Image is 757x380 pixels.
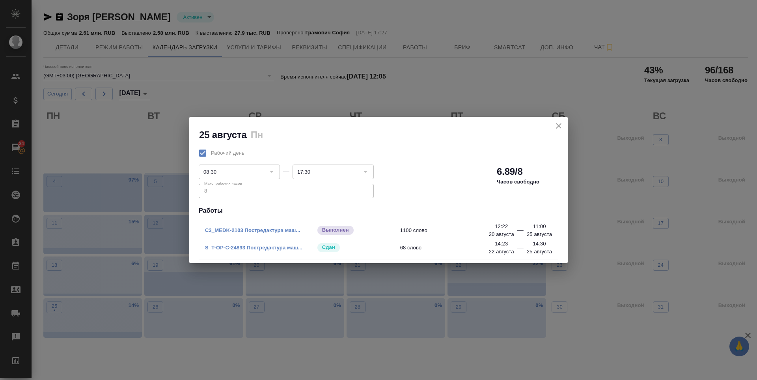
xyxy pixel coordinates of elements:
[497,165,523,178] h2: 6.89/8
[400,227,512,234] span: 1100 слово
[322,243,335,251] p: Сдан
[533,240,546,248] p: 14:30
[495,240,508,248] p: 14:23
[527,230,552,238] p: 25 августа
[205,245,302,251] a: S_T-OP-C-24893 Постредактура маш...
[199,206,558,215] h4: Работы
[199,129,247,140] h2: 25 августа
[251,129,263,140] h2: Пн
[553,120,565,132] button: close
[283,166,289,176] div: —
[400,244,512,252] span: 68 слово
[489,248,514,256] p: 22 августа
[205,227,300,233] a: C3_MEDK-2103 Постредактура маш...
[497,178,539,186] p: Часов свободно
[495,223,508,230] p: 12:22
[527,248,552,256] p: 25 августа
[517,243,524,256] div: —
[211,149,244,157] span: Рабочий день
[322,226,349,234] p: Выполнен
[533,223,546,230] p: 11:00
[489,230,514,238] p: 20 августа
[517,226,524,238] div: —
